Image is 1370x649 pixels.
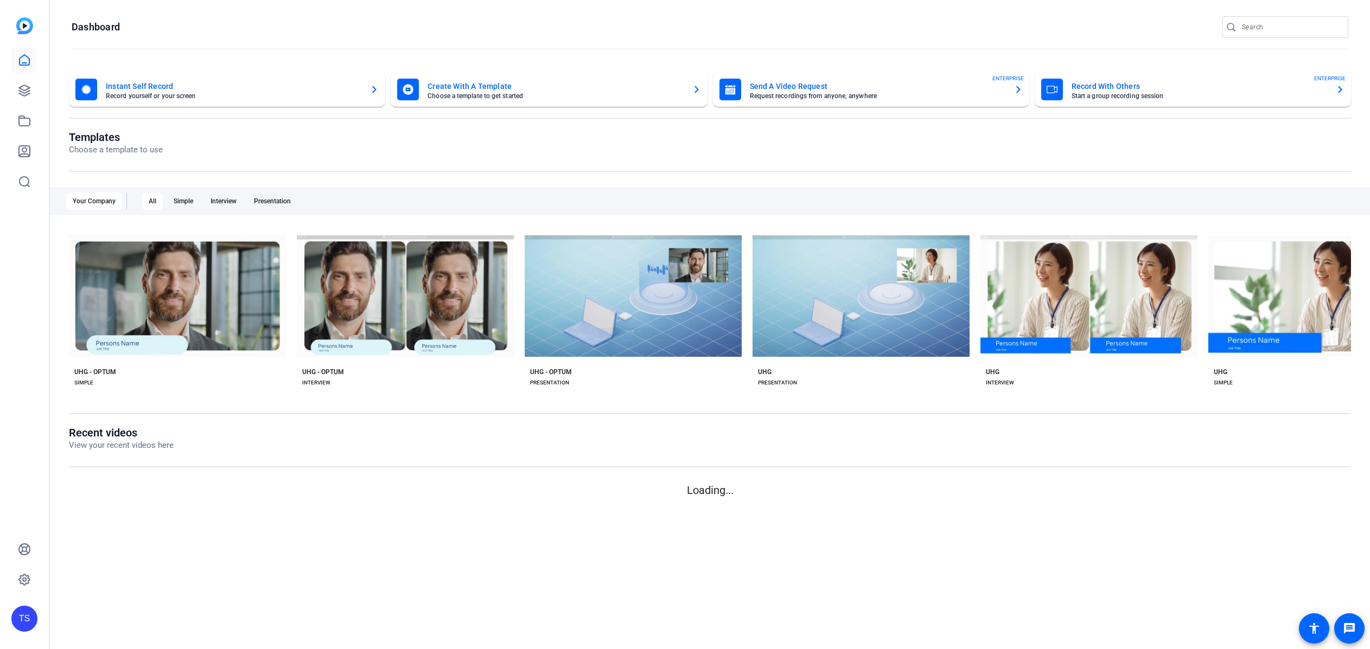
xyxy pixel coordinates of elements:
div: PRESENTATION [530,378,569,387]
div: TS [11,606,37,632]
div: SIMPLE [74,378,93,387]
mat-card-title: Create With A Template [428,80,683,93]
button: Create With A TemplateChoose a template to get started [391,72,707,107]
div: Your Company [66,192,122,210]
h1: Dashboard [72,21,120,34]
div: Presentation [247,192,297,210]
span: ENTERPRISE [1314,74,1346,82]
span: ENTERPRISE [992,74,1024,82]
div: PRESENTATION [758,378,797,387]
mat-card-subtitle: Request recordings from anyone, anywhere [750,93,1005,99]
div: UHG [1214,368,1227,376]
div: UHG - OPTUM [530,368,572,376]
div: Simple [167,192,200,210]
button: Record With OthersStart a group recording sessionENTERPRISE [1035,72,1351,107]
div: UHG [986,368,999,376]
button: Send A Video RequestRequest recordings from anyone, anywhereENTERPRISE [713,72,1029,107]
div: SIMPLE [1214,378,1233,387]
mat-icon: accessibility [1308,622,1321,635]
p: View your recent videos here [69,439,174,452]
div: INTERVIEW [302,378,330,387]
mat-card-subtitle: Choose a template to get started [428,93,683,99]
img: blue-gradient.svg [16,17,33,34]
mat-card-title: Record With Others [1072,80,1327,93]
mat-card-title: Instant Self Record [106,80,361,93]
div: Interview [204,192,243,210]
div: UHG - OPTUM [302,368,344,376]
div: INTERVIEW [986,378,1014,387]
h1: Recent videos [69,426,174,439]
mat-card-title: Send A Video Request [750,80,1005,93]
mat-icon: message [1343,622,1356,635]
p: Loading... [69,482,1351,498]
button: Instant Self RecordRecord yourself or your screen [69,72,385,107]
div: UHG [758,368,772,376]
input: Search [1242,21,1340,34]
div: All [142,192,163,210]
mat-card-subtitle: Start a group recording session [1072,93,1327,99]
h1: Templates [69,131,163,144]
p: Choose a template to use [69,144,163,156]
div: UHG - OPTUM [74,368,116,376]
mat-card-subtitle: Record yourself or your screen [106,93,361,99]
